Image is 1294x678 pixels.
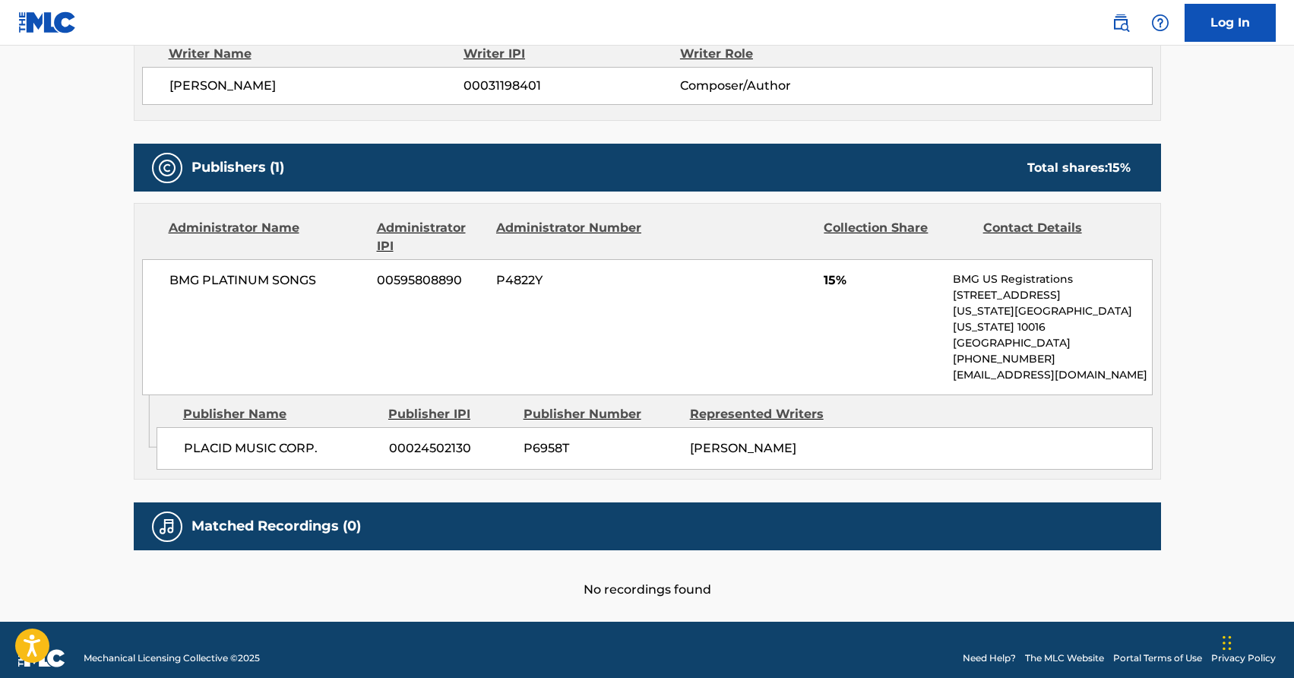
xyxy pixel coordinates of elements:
iframe: Chat Widget [1218,605,1294,678]
a: Need Help? [963,651,1016,665]
a: Portal Terms of Use [1113,651,1202,665]
img: help [1151,14,1169,32]
p: [EMAIL_ADDRESS][DOMAIN_NAME] [953,367,1151,383]
div: Writer Role [680,45,877,63]
span: PLACID MUSIC CORP. [184,439,378,458]
p: [GEOGRAPHIC_DATA] [953,335,1151,351]
img: Matched Recordings [158,518,176,536]
div: Publisher Name [183,405,377,423]
span: 00595808890 [377,271,485,290]
div: Administrator IPI [377,219,485,255]
h5: Publishers (1) [191,159,284,176]
p: BMG US Registrations [953,271,1151,287]
div: Drag [1223,620,1232,666]
img: MLC Logo [18,11,77,33]
span: 15 % [1108,160,1131,175]
a: Privacy Policy [1211,651,1276,665]
p: [PHONE_NUMBER] [953,351,1151,367]
p: [STREET_ADDRESS] [953,287,1151,303]
span: BMG PLATINUM SONGS [169,271,366,290]
span: Composer/Author [680,77,877,95]
div: Administrator Number [496,219,644,255]
span: 00024502130 [389,439,512,458]
div: Help [1145,8,1175,38]
div: Publisher Number [524,405,679,423]
div: Collection Share [824,219,971,255]
img: Publishers [158,159,176,177]
img: search [1112,14,1130,32]
span: P4822Y [496,271,644,290]
div: Publisher IPI [388,405,512,423]
p: [US_STATE][GEOGRAPHIC_DATA][US_STATE] 10016 [953,303,1151,335]
span: Mechanical Licensing Collective © 2025 [84,651,260,665]
img: logo [18,649,65,667]
span: 00031198401 [463,77,679,95]
div: No recordings found [134,550,1161,599]
div: Writer IPI [463,45,680,63]
div: Contact Details [983,219,1131,255]
span: P6958T [524,439,679,458]
a: The MLC Website [1025,651,1104,665]
div: Total shares: [1027,159,1131,177]
div: Administrator Name [169,219,365,255]
div: Writer Name [169,45,464,63]
span: 15% [824,271,941,290]
span: [PERSON_NAME] [169,77,464,95]
h5: Matched Recordings (0) [191,518,361,535]
div: Represented Writers [690,405,845,423]
a: Public Search [1106,8,1136,38]
a: Log In [1185,4,1276,42]
span: [PERSON_NAME] [690,441,796,455]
